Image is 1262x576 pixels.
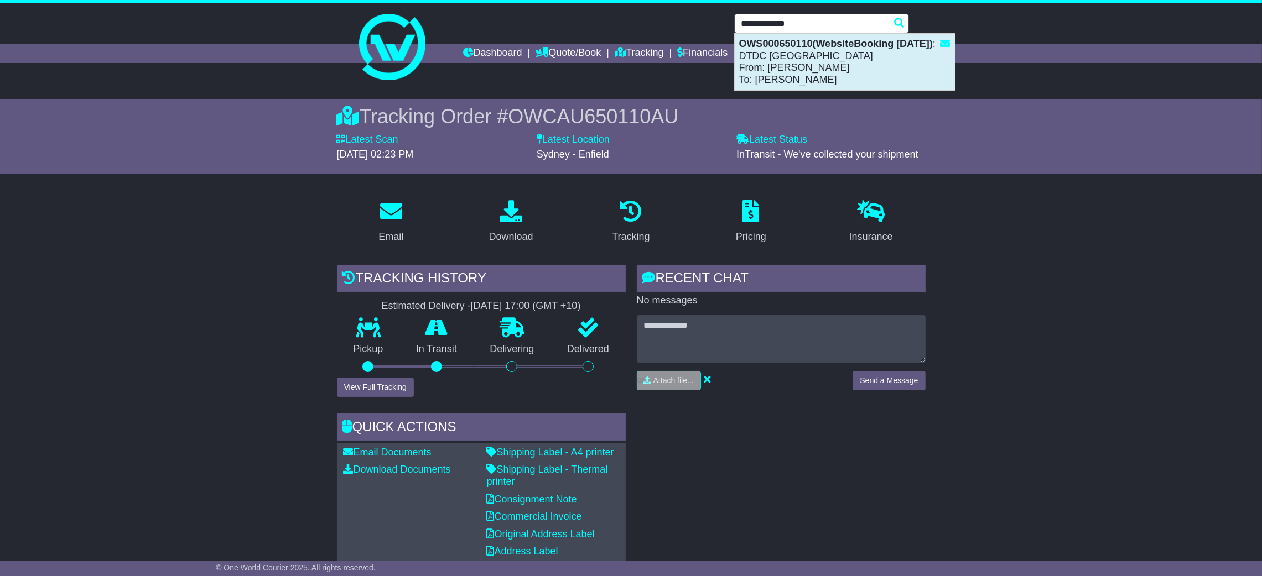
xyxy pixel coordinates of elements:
[735,34,955,90] div: : DTDC [GEOGRAPHIC_DATA] From: [PERSON_NAME] To: [PERSON_NAME]
[677,44,728,63] a: Financials
[337,413,626,443] div: Quick Actions
[378,229,403,244] div: Email
[615,44,663,63] a: Tracking
[337,134,398,146] label: Latest Scan
[849,229,893,244] div: Insurance
[487,464,608,487] a: Shipping Label - Thermal printer
[337,300,626,312] div: Estimated Delivery -
[612,229,650,244] div: Tracking
[487,528,595,540] a: Original Address Label
[344,447,432,458] a: Email Documents
[853,371,925,390] button: Send a Message
[729,196,773,248] a: Pricing
[489,229,533,244] div: Download
[487,511,582,522] a: Commercial Invoice
[736,229,766,244] div: Pricing
[550,343,626,355] p: Delivered
[371,196,411,248] a: Email
[842,196,900,248] a: Insurance
[536,44,601,63] a: Quote/Book
[399,343,474,355] p: In Transit
[337,343,400,355] p: Pickup
[337,265,626,295] div: Tracking history
[337,104,926,128] div: Tracking Order #
[637,295,926,307] p: No messages
[463,44,522,63] a: Dashboard
[537,149,609,160] span: Sydney - Enfield
[605,196,657,248] a: Tracking
[739,38,933,49] strong: OWS000650110(WebsiteBooking [DATE])
[474,343,551,355] p: Delivering
[337,378,414,397] button: View Full Tracking
[637,265,926,295] div: RECENT CHAT
[216,563,376,572] span: © One World Courier 2025. All rights reserved.
[471,300,581,312] div: [DATE] 17:00 (GMT +10)
[537,134,610,146] label: Latest Location
[736,134,807,146] label: Latest Status
[344,464,451,475] a: Download Documents
[487,494,577,505] a: Consignment Note
[508,105,678,128] span: OWCAU650110AU
[487,546,558,557] a: Address Label
[736,149,918,160] span: InTransit - We've collected your shipment
[482,196,541,248] a: Download
[487,447,614,458] a: Shipping Label - A4 printer
[337,149,414,160] span: [DATE] 02:23 PM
